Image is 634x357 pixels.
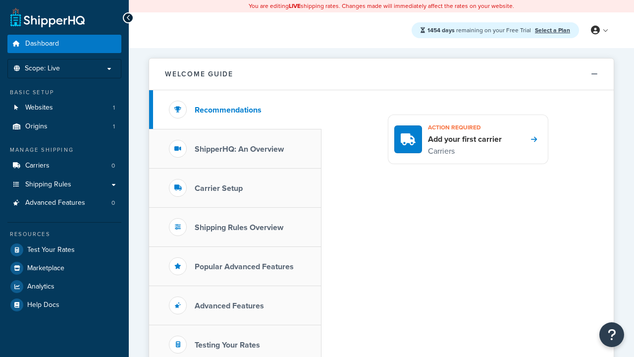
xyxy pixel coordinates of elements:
[428,121,502,134] h3: Action required
[7,146,121,154] div: Manage Shipping
[7,278,121,296] a: Analytics
[7,88,121,97] div: Basic Setup
[25,104,53,112] span: Websites
[7,296,121,314] a: Help Docs
[195,341,260,350] h3: Testing Your Rates
[25,180,71,189] span: Shipping Rules
[195,145,284,154] h3: ShipperHQ: An Overview
[25,40,59,48] span: Dashboard
[427,26,455,35] strong: 1454 days
[27,264,64,273] span: Marketplace
[535,26,570,35] a: Select a Plan
[113,104,115,112] span: 1
[7,157,121,175] li: Carriers
[599,322,624,347] button: Open Resource Center
[427,26,532,35] span: remaining on your Free Trial
[25,64,60,73] span: Scope: Live
[25,162,50,170] span: Carriers
[25,122,48,131] span: Origins
[7,194,121,212] li: Advanced Features
[7,241,121,259] a: Test Your Rates
[7,118,121,136] li: Origins
[27,283,54,291] span: Analytics
[7,35,121,53] a: Dashboard
[7,99,121,117] li: Websites
[195,223,283,232] h3: Shipping Rules Overview
[113,122,115,131] span: 1
[149,59,614,90] button: Welcome Guide
[7,194,121,212] a: Advanced Features0
[27,246,75,254] span: Test Your Rates
[7,230,121,238] div: Resources
[7,99,121,117] a: Websites1
[165,70,233,78] h2: Welcome Guide
[428,145,502,158] p: Carriers
[111,199,115,207] span: 0
[7,176,121,194] a: Shipping Rules
[289,1,301,10] b: LIVE
[27,301,59,309] span: Help Docs
[7,118,121,136] a: Origins1
[7,157,121,175] a: Carriers0
[195,106,262,115] h3: Recommendations
[428,134,502,145] h4: Add your first carrier
[7,259,121,277] a: Marketplace
[195,262,294,271] h3: Popular Advanced Features
[195,184,243,193] h3: Carrier Setup
[111,162,115,170] span: 0
[25,199,85,207] span: Advanced Features
[195,301,264,310] h3: Advanced Features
